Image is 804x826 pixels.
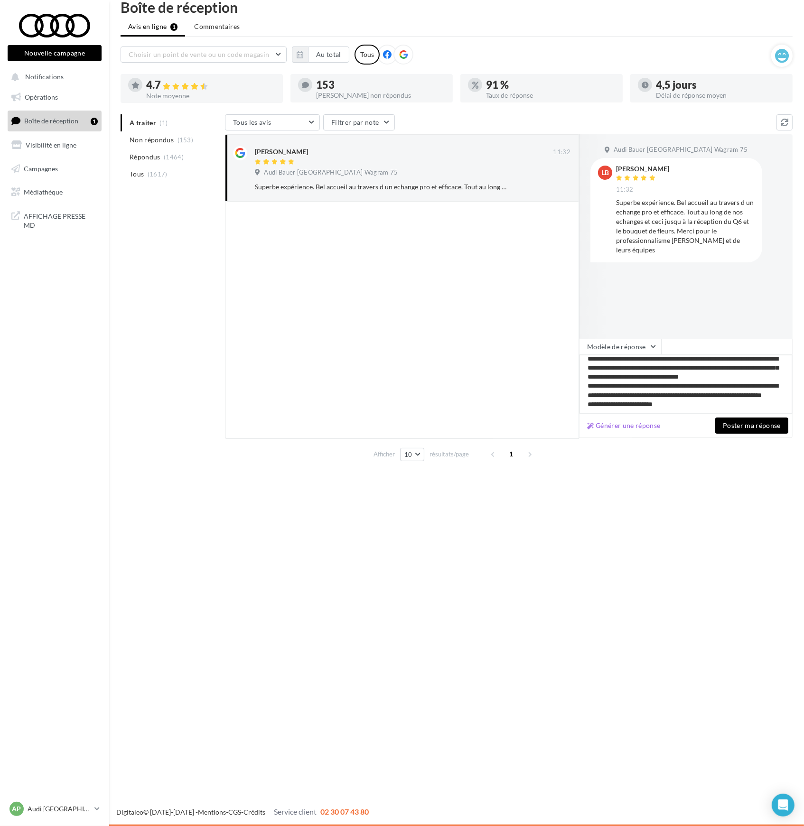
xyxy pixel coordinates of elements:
a: CGS [228,808,241,816]
button: Générer une réponse [583,420,664,431]
span: AP [12,804,21,814]
span: © [DATE]-[DATE] - - - [116,808,369,816]
span: Médiathèque [24,188,63,196]
button: Nouvelle campagne [8,45,102,61]
a: Visibilité en ligne [6,135,103,155]
div: Superbe expérience. Bel accueil au travers d un echange pro et efficace. Tout au long de nos echa... [616,198,755,255]
div: [PERSON_NAME] non répondus [316,92,445,99]
span: (153) [178,136,194,144]
span: résultats/page [430,450,469,459]
div: Note moyenne [146,93,275,99]
span: (1617) [148,170,168,178]
span: Campagnes [24,164,58,172]
span: Répondus [130,152,160,162]
span: Choisir un point de vente ou un code magasin [129,50,269,58]
span: Service client [274,807,317,816]
button: 10 [400,448,424,461]
div: 91 % [486,80,615,90]
a: Boîte de réception1 [6,111,103,131]
button: Au total [292,46,349,63]
span: Non répondus [130,135,174,145]
div: Délai de réponse moyen [656,92,785,99]
a: AP Audi [GEOGRAPHIC_DATA] 17 [8,800,102,818]
div: Tous [355,45,380,65]
span: 1 [504,446,519,462]
button: Tous les avis [225,114,320,130]
a: Crédits [243,808,265,816]
button: Modèle de réponse [579,339,662,355]
div: [PERSON_NAME] [616,166,669,172]
span: (1464) [164,153,184,161]
span: 11:32 [616,186,634,194]
span: 10 [404,451,412,458]
div: 1 [91,118,98,125]
span: AFFICHAGE PRESSE MD [24,210,98,230]
a: Campagnes [6,159,103,179]
a: Médiathèque [6,182,103,202]
span: Audi Bauer [GEOGRAPHIC_DATA] Wagram 75 [264,168,398,177]
span: Notifications [25,73,64,81]
div: Open Intercom Messenger [772,794,795,817]
div: 4,5 jours [656,80,785,90]
button: Choisir un point de vente ou un code magasin [121,46,287,63]
span: LB [601,168,609,177]
a: Digitaleo [116,808,143,816]
div: 153 [316,80,445,90]
span: Audi Bauer [GEOGRAPHIC_DATA] Wagram 75 [614,146,748,154]
span: Commentaires [194,22,240,31]
span: Afficher [374,450,395,459]
p: Audi [GEOGRAPHIC_DATA] 17 [28,804,91,814]
div: Superbe expérience. Bel accueil au travers d un echange pro et efficace. Tout au long de nos echa... [255,182,509,192]
div: 4.7 [146,80,275,91]
span: Boîte de réception [24,117,78,125]
span: Opérations [25,93,58,101]
div: [PERSON_NAME] [255,147,308,157]
button: Poster ma réponse [715,418,788,434]
span: 02 30 07 43 80 [320,807,369,816]
span: Visibilité en ligne [26,141,76,149]
a: Mentions [198,808,226,816]
span: 11:32 [553,148,570,157]
button: Filtrer par note [323,114,395,130]
button: Au total [308,46,349,63]
a: AFFICHAGE PRESSE MD [6,206,103,234]
div: Taux de réponse [486,92,615,99]
span: Tous les avis [233,118,271,126]
a: Opérations [6,87,103,107]
span: Tous [130,169,144,179]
